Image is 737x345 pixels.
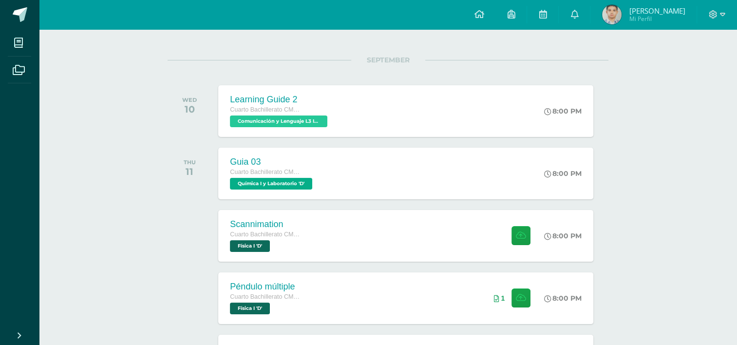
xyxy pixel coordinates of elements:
[544,294,582,303] div: 8:00 PM
[629,15,685,23] span: Mi Perfil
[629,6,685,16] span: [PERSON_NAME]
[230,282,303,292] div: Péndulo múltiple
[493,294,505,302] div: Archivos entregados
[501,294,505,302] span: 1
[230,303,270,314] span: Física I 'D'
[351,56,425,64] span: SEPTEMBER
[544,231,582,240] div: 8:00 PM
[230,157,315,167] div: Guia 03
[230,95,330,105] div: Learning Guide 2
[230,231,303,238] span: Cuarto Bachillerato CMP Bachillerato en CCLL con Orientación en Computación
[230,106,303,113] span: Cuarto Bachillerato CMP Bachillerato en CCLL con Orientación en Computación
[230,115,327,127] span: Comunicación y Lenguaje L3 Inglés 'D'
[184,159,196,166] div: THU
[230,178,312,190] span: Química I y Laboratorio 'D'
[544,107,582,115] div: 8:00 PM
[230,219,303,230] div: Scannimation
[230,293,303,300] span: Cuarto Bachillerato CMP Bachillerato en CCLL con Orientación en Computación
[182,103,197,115] div: 10
[602,5,622,24] img: d2d3c1b71b2e35100ec22723f36ec8b5.png
[230,169,303,175] span: Cuarto Bachillerato CMP Bachillerato en CCLL con Orientación en Computación
[544,169,582,178] div: 8:00 PM
[182,96,197,103] div: WED
[230,240,270,252] span: Física I 'D'
[184,166,196,177] div: 11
